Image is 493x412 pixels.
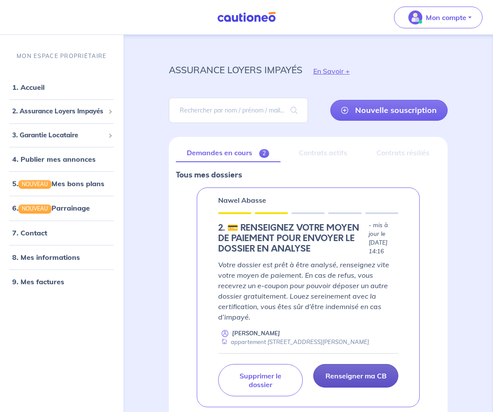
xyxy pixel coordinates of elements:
h5: 2.︎ 💳 RENSEIGNEZ VOTRE MOYEN DE PAIEMENT POUR ENVOYER LE DOSSIER EN ANALYSE [218,223,366,254]
p: Tous mes dossiers [176,169,441,180]
a: Renseigner ma CB [313,364,398,388]
div: 6.NOUVEAUParrainage [3,199,120,217]
p: Mon compte [426,12,466,23]
span: 2. Assurance Loyers Impayés [12,106,105,116]
p: Votre dossier est prêt à être analysé, renseignez vite votre moyen de paiement. En cas de refus, ... [218,259,399,322]
a: 8. Mes informations [12,252,80,261]
p: - mis à jour le [DATE] 14:16 [369,221,398,256]
a: 1. Accueil [12,83,45,92]
div: 7. Contact [3,224,120,241]
img: Cautioneo [214,12,279,23]
div: 3. Garantie Locataire [3,126,120,143]
div: 5.NOUVEAUMes bons plans [3,175,120,192]
div: 8. Mes informations [3,248,120,266]
div: 4. Publier mes annonces [3,150,120,168]
span: 3. Garantie Locataire [12,130,105,140]
a: 4. Publier mes annonces [12,155,96,163]
div: state: CB-IN-PROGRESS, Context: NEW,CHOOSE-CERTIFICATE,ALONE,LESSOR-DOCUMENTS [218,221,399,256]
div: appartement [STREET_ADDRESS][PERSON_NAME] [218,338,369,346]
p: Nawel Abasse [218,195,266,205]
p: Supprimer le dossier [229,371,292,389]
img: illu_account_valid_menu.svg [408,10,422,24]
span: search [280,98,308,123]
a: 6.NOUVEAUParrainage [12,204,90,212]
button: En Savoir + [302,58,361,84]
a: Supprimer le dossier [218,364,303,396]
div: 9. Mes factures [3,272,120,290]
a: 9. Mes factures [12,277,64,286]
a: Nouvelle souscription [330,100,448,121]
p: assurance loyers impayés [169,62,302,78]
div: 1. Accueil [3,78,120,96]
p: [PERSON_NAME] [232,329,280,337]
a: Demandes en cours2 [176,144,281,162]
p: Renseigner ma CB [325,371,387,380]
p: MON ESPACE PROPRIÉTAIRE [17,52,106,60]
input: Rechercher par nom / prénom / mail du locataire [169,98,308,123]
span: 2 [259,149,269,158]
a: 5.NOUVEAUMes bons plans [12,179,104,188]
button: illu_account_valid_menu.svgMon compte [394,7,483,28]
a: 7. Contact [12,228,47,237]
div: 2. Assurance Loyers Impayés [3,103,120,120]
